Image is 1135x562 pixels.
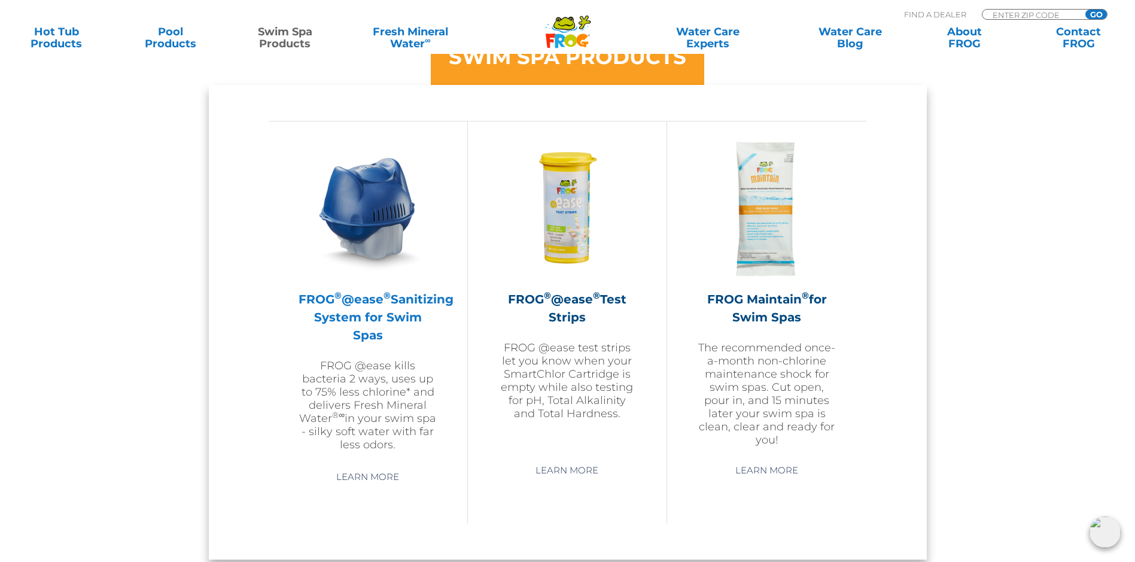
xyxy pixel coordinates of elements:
[697,290,836,326] h2: FROG Maintain for Swim Spas
[498,139,637,278] img: FROG-@ease-TS-Bottle-300x300.png
[498,341,637,420] p: FROG @ease test strips let you know when your SmartChlor Cartridge is empty while also testing fo...
[991,10,1072,20] input: Zip Code Form
[241,26,330,50] a: Swim SpaProducts
[12,26,101,50] a: Hot TubProducts
[1085,10,1107,19] input: GO
[698,139,836,278] img: ss-maintain-hero-300x300.png
[299,139,437,451] a: FROG®@ease®Sanitizing System for Swim SpasFROG @ease kills bacteria 2 ways, uses up to 75% less c...
[722,460,812,481] a: Learn More
[1034,26,1123,50] a: ContactFROG
[384,290,391,301] sup: ®
[498,290,637,326] h2: FROG @ease Test Strips
[425,35,431,45] sup: ∞
[544,290,551,301] sup: ®
[805,26,894,50] a: Water CareBlog
[636,26,780,50] a: Water CareExperts
[449,47,686,67] h3: SWIM SPA PRODUCTS
[332,410,345,420] sup: ®∞
[904,9,966,20] p: Find A Dealer
[334,290,342,301] sup: ®
[299,139,437,278] img: ss-@ease-hero-300x300.png
[697,341,836,446] p: The recommended once-a-month non-chlorine maintenance shock for swim spas. Cut open, pour in, and...
[697,139,836,451] a: FROG Maintain®for Swim SpasThe recommended once-a-month non-chlorine maintenance shock for swim s...
[355,26,466,50] a: Fresh MineralWater∞
[802,290,809,301] sup: ®
[322,466,413,488] a: Learn More
[299,359,437,451] p: FROG @ease kills bacteria 2 ways, uses up to 75% less chlorine* and delivers Fresh Mineral Water ...
[920,26,1009,50] a: AboutFROG
[522,460,612,481] a: Learn More
[126,26,215,50] a: PoolProducts
[299,290,437,344] h2: FROG @ease Sanitizing System for Swim Spas
[593,290,600,301] sup: ®
[1090,517,1121,548] img: openIcon
[498,139,637,451] a: FROG®@ease®Test StripsFROG @ease test strips let you know when your SmartChlor Cartridge is empty...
